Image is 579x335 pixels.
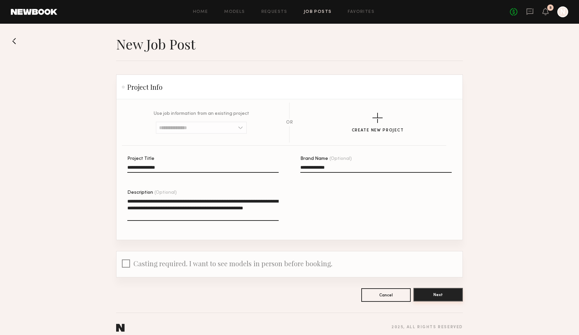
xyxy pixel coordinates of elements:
span: Casting required. I want to see models in person before booking. [133,259,333,268]
input: Project Title [127,165,279,173]
div: OR [286,120,293,125]
button: Next [413,288,463,301]
a: N [557,6,568,17]
h2: Project Info [122,83,163,91]
div: Project Title [127,156,279,161]
textarea: Description(Optional) [127,198,279,221]
button: Cancel [361,288,411,302]
a: Job Posts [304,10,332,14]
div: Brand Name [300,156,452,161]
p: Use job information from an existing project [154,111,249,116]
a: Favorites [348,10,374,14]
a: Home [193,10,208,14]
span: (Optional) [154,190,177,195]
a: Models [224,10,245,14]
a: Requests [261,10,287,14]
div: 2025 , all rights reserved [391,325,463,330]
span: (Optional) [329,156,352,161]
div: Description [127,190,279,195]
h1: New Job Post [116,36,195,53]
div: Create New Project [352,128,404,133]
input: Brand Name(Optional) [300,165,452,173]
div: 5 [550,6,552,10]
button: Create New Project [352,113,404,133]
